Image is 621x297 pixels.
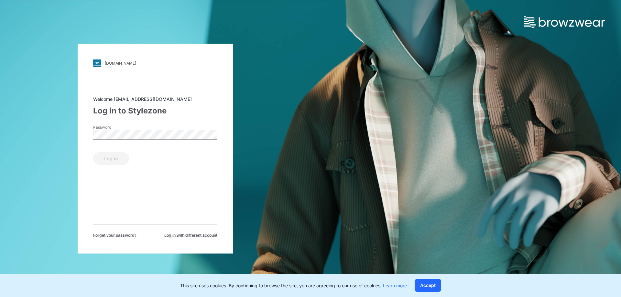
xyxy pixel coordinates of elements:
p: This site uses cookies. By continuing to browse the site, you are agreeing to our use of cookies. [180,282,407,289]
img: browzwear-logo.73288ffb.svg [524,16,605,28]
div: Welcome [EMAIL_ADDRESS][DOMAIN_NAME] [93,95,217,102]
div: [DOMAIN_NAME] [105,61,136,66]
div: Log in to Stylezone [93,105,217,116]
label: Password [93,124,138,130]
a: Learn more [383,283,407,288]
img: svg+xml;base64,PHN2ZyB3aWR0aD0iMjgiIGhlaWdodD0iMjgiIHZpZXdCb3g9IjAgMCAyOCAyOCIgZmlsbD0ibm9uZSIgeG... [93,59,101,67]
span: Log in with different account [164,232,217,238]
span: Forget your password? [93,232,136,238]
a: [DOMAIN_NAME] [93,59,217,67]
button: Accept [415,279,441,292]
